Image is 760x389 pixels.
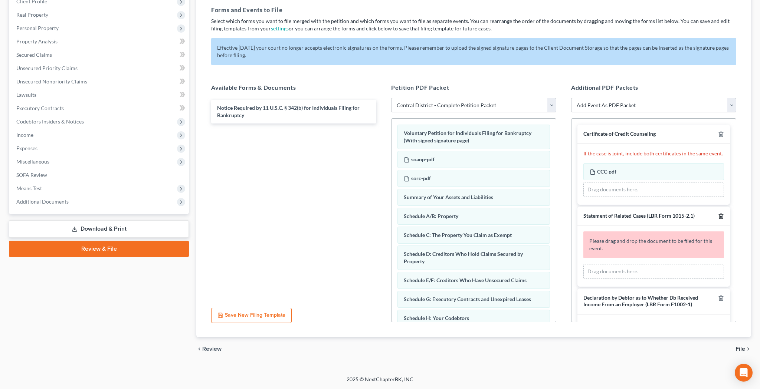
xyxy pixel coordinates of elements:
[583,212,695,219] span: Statement of Related Cases (LBR Form 1015-2.1)
[10,168,189,182] a: SOFA Review
[16,198,69,205] span: Additional Documents
[404,232,512,238] span: Schedule C: The Property You Claim as Exempt
[411,156,435,162] span: soaop-pdf
[271,25,289,32] a: settings
[211,6,736,14] h5: Forms and Events to File
[404,213,458,219] span: Schedule A/B: Property
[10,88,189,102] a: Lawsuits
[168,376,592,389] div: 2025 © NextChapterBK, INC
[16,92,36,98] span: Lawsuits
[16,38,58,44] span: Property Analysis
[16,172,47,178] span: SOFA Review
[583,182,724,197] div: Drag documents here.
[571,83,736,92] h5: Additional PDF Packets
[10,62,189,75] a: Unsecured Priority Claims
[16,118,84,125] span: Codebtors Insiders & Notices
[16,132,33,138] span: Income
[16,52,52,58] span: Secured Claims
[583,294,698,308] span: Declaration by Debtor as to Whether Db Received Income From an Employer (LBR Form F1002-1)
[196,346,202,352] i: chevron_left
[10,102,189,115] a: Executory Contracts
[583,264,724,279] div: Drag documents here.
[583,131,656,137] span: Certificate of Credit Counseling
[202,346,222,352] span: Review
[583,150,724,157] p: If the case is joint, include both certificates in the same event.
[736,346,745,352] span: File
[16,145,37,151] span: Expenses
[16,185,42,191] span: Means Test
[211,38,736,65] p: Effective [DATE] your court no longer accepts electronic signatures on the forms. Please remember...
[597,168,616,175] span: CCC-pdf
[196,346,229,352] button: chevron_left Review
[10,35,189,48] a: Property Analysis
[16,25,59,31] span: Personal Property
[404,296,531,302] span: Schedule G: Executory Contracts and Unexpired Leases
[16,105,64,111] span: Executory Contracts
[16,78,87,85] span: Unsecured Nonpriority Claims
[404,315,469,321] span: Schedule H: Your Codebtors
[211,83,376,92] h5: Available Forms & Documents
[411,175,431,181] span: sorc-pdf
[16,65,78,71] span: Unsecured Priority Claims
[404,194,493,200] span: Summary of Your Assets and Liabilities
[211,308,292,323] button: Save New Filing Template
[404,251,523,264] span: Schedule D: Creditors Who Hold Claims Secured by Property
[211,17,736,32] p: Select which forms you want to file merged with the petition and which forms you want to file as ...
[217,105,360,118] span: Notice Required by 11 U.S.C. § 342(b) for Individuals Filing for Bankruptcy
[10,75,189,88] a: Unsecured Nonpriority Claims
[404,130,531,144] span: Voluntary Petition for Individuals Filing for Bankruptcy (With signed signature page)
[9,241,189,257] a: Review & File
[735,364,753,382] div: Open Intercom Messenger
[10,48,189,62] a: Secured Claims
[9,220,189,238] a: Download & Print
[16,158,49,165] span: Miscellaneous
[391,84,449,91] span: Petition PDF Packet
[589,238,712,251] span: Please drag and drop the document to be filed for this event.
[16,11,48,18] span: Real Property
[745,346,751,352] i: chevron_right
[404,277,527,283] span: Schedule E/F: Creditors Who Have Unsecured Claims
